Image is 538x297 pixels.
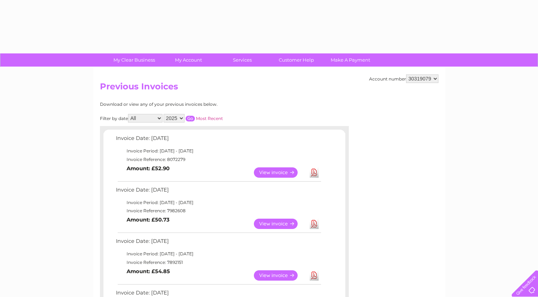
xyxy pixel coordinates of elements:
[310,167,319,178] a: Download
[114,185,322,198] td: Invoice Date: [DATE]
[254,167,306,178] a: View
[213,53,272,67] a: Services
[196,116,223,121] a: Most Recent
[100,82,438,95] h2: Previous Invoices
[127,268,170,275] b: Amount: £54.85
[321,53,380,67] a: Make A Payment
[114,250,322,258] td: Invoice Period: [DATE] - [DATE]
[114,134,322,147] td: Invoice Date: [DATE]
[369,74,438,83] div: Account number
[127,217,170,223] b: Amount: £50.73
[159,53,218,67] a: My Account
[254,219,306,229] a: View
[114,155,322,164] td: Invoice Reference: 8072279
[127,165,170,172] b: Amount: £52.90
[114,207,322,215] td: Invoice Reference: 7982608
[114,198,322,207] td: Invoice Period: [DATE] - [DATE]
[100,102,287,107] div: Download or view any of your previous invoices below.
[100,114,287,123] div: Filter by date
[254,270,306,281] a: View
[267,53,326,67] a: Customer Help
[310,219,319,229] a: Download
[114,147,322,155] td: Invoice Period: [DATE] - [DATE]
[310,270,319,281] a: Download
[105,53,164,67] a: My Clear Business
[114,258,322,267] td: Invoice Reference: 7892151
[114,236,322,250] td: Invoice Date: [DATE]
